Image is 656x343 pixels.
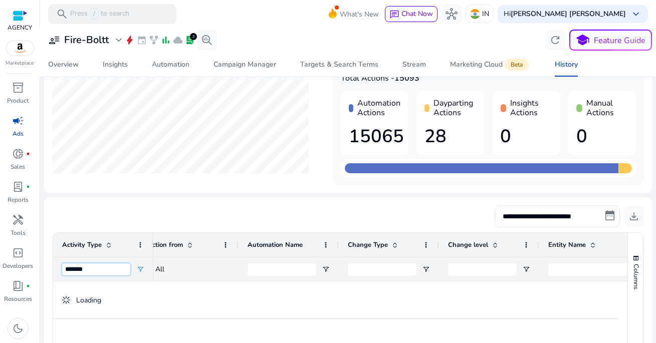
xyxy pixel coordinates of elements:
[12,115,24,127] span: campaign
[624,206,644,226] button: download
[103,61,128,68] div: Insights
[433,99,476,118] h4: Dayparting Actions
[248,263,316,275] input: Automation Name Filter Input
[422,265,430,273] button: Open Filter Menu
[248,240,303,249] span: Automation Name
[70,9,129,20] p: Press to search
[545,30,565,50] button: refresh
[12,181,24,193] span: lab_profile
[185,35,195,45] span: lab_profile
[125,35,135,45] span: bolt
[501,126,552,147] h1: 0
[348,263,416,275] input: Change Type Filter Input
[13,129,24,138] p: Ads
[300,61,378,68] div: Targets & Search Terms
[548,240,586,249] span: Entity Name
[149,35,159,45] span: family_history
[594,35,646,47] p: Feature Guide
[401,9,433,19] span: Chat Now
[147,240,183,249] span: Action from
[549,34,561,46] span: refresh
[586,99,628,118] h4: Manual Actions
[8,23,32,32] p: AGENCY
[511,9,626,19] b: [PERSON_NAME] [PERSON_NAME]
[56,8,68,20] span: search
[349,126,400,147] h1: 15065
[569,30,652,51] button: schoolFeature Guide
[555,61,578,68] div: History
[64,34,109,46] h3: Fire-Boltt
[26,185,30,189] span: fiber_manual_record
[628,210,640,222] span: download
[394,73,419,84] b: 15093
[4,294,32,303] p: Resources
[448,240,488,249] span: Change level
[631,264,640,289] span: Columns
[155,264,164,274] span: All
[190,33,197,40] div: 3
[340,6,379,23] span: What's New
[48,61,79,68] div: Overview
[322,265,330,273] button: Open Filter Menu
[152,61,189,68] div: Automation
[576,126,628,147] h1: 0
[510,99,552,118] h4: Insights Actions
[137,35,147,45] span: event
[470,9,480,19] img: in.svg
[161,35,171,45] span: bar_chart
[522,265,530,273] button: Open Filter Menu
[504,11,626,18] p: Hi
[505,59,529,71] span: Beta
[11,228,26,237] p: Tools
[548,263,641,275] input: Entity Name Filter Input
[173,35,183,45] span: cloud
[348,240,388,249] span: Change Type
[357,99,400,118] h4: Automation Actions
[482,5,489,23] p: IN
[424,126,476,147] h1: 28
[402,61,426,68] div: Stream
[8,96,29,105] p: Product
[12,322,24,334] span: dark_mode
[630,8,642,20] span: keyboard_arrow_down
[341,74,636,83] h4: Total Actions -
[450,61,531,69] div: Marketing Cloud
[7,41,34,56] img: amazon.svg
[113,34,125,46] span: expand_more
[385,6,438,22] button: chatChat Now
[389,10,399,20] span: chat
[26,284,30,288] span: fiber_manual_record
[90,9,99,20] span: /
[448,263,516,275] input: Change level Filter Input
[12,280,24,292] span: book_4
[12,148,24,160] span: donut_small
[62,263,130,275] input: Activity Type Filter Input
[201,34,213,46] span: search_insights
[446,8,458,20] span: hub
[12,82,24,94] span: inventory_2
[11,162,26,171] p: Sales
[442,4,462,24] button: hub
[26,152,30,156] span: fiber_manual_record
[576,33,590,48] span: school
[3,261,34,270] p: Developers
[12,247,24,259] span: code_blocks
[12,214,24,226] span: handyman
[136,265,144,273] button: Open Filter Menu
[6,60,34,67] p: Marketplace
[197,30,217,50] button: search_insights
[62,240,102,249] span: Activity Type
[8,195,29,204] p: Reports
[48,34,60,46] span: user_attributes
[76,295,101,305] span: Loading
[213,61,276,68] div: Campaign Manager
